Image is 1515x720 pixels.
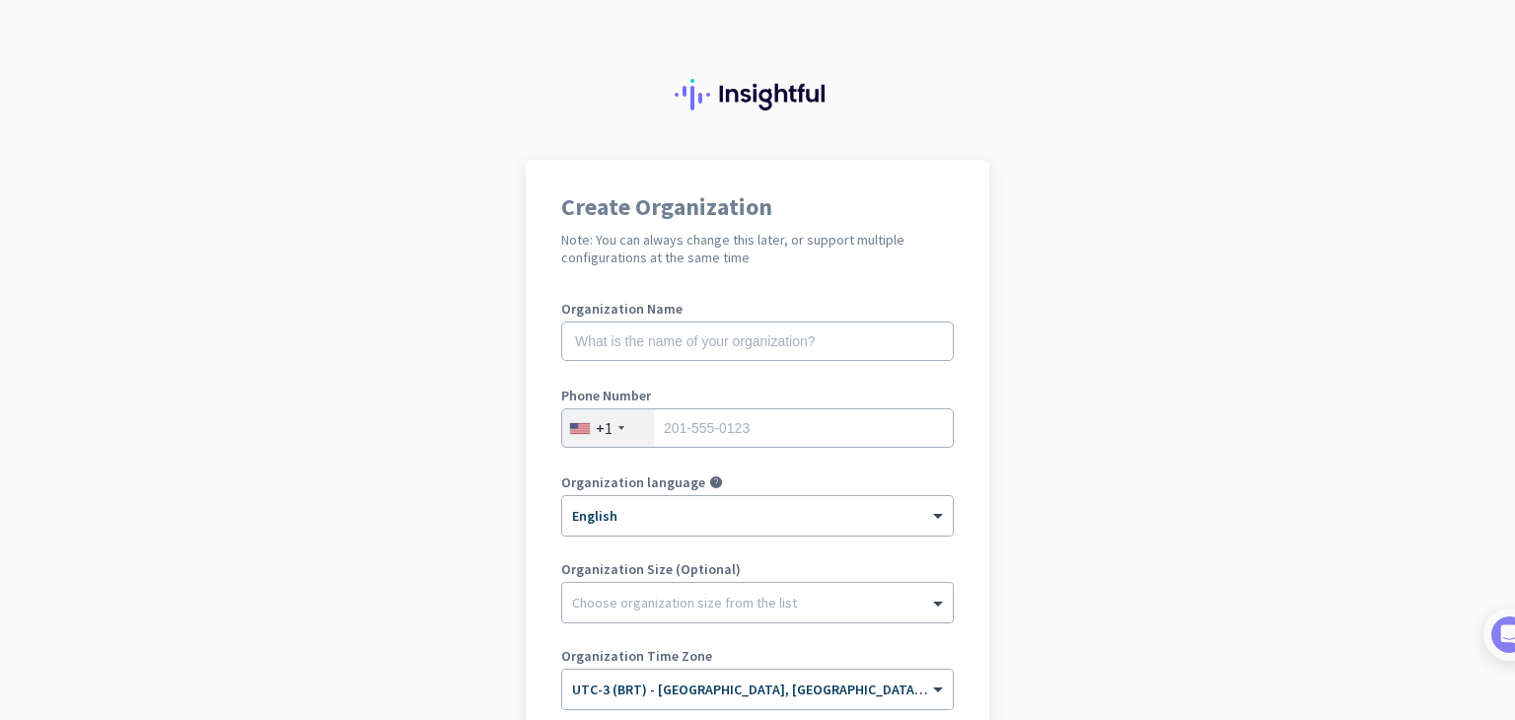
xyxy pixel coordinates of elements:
input: 201-555-0123 [561,408,954,448]
i: help [709,475,723,489]
h2: Note: You can always change this later, or support multiple configurations at the same time [561,231,954,266]
label: Phone Number [561,389,954,402]
input: What is the name of your organization? [561,322,954,361]
img: Insightful [675,79,840,110]
label: Organization Size (Optional) [561,562,954,576]
label: Organization language [561,475,705,489]
label: Organization Name [561,302,954,316]
label: Organization Time Zone [561,649,954,663]
h1: Create Organization [561,195,954,219]
div: +1 [596,418,613,438]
